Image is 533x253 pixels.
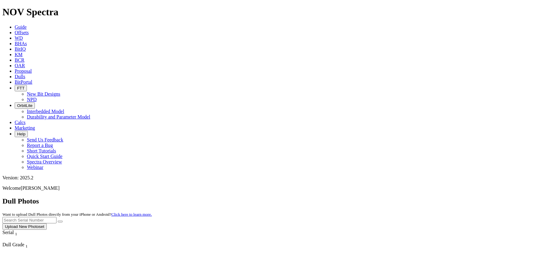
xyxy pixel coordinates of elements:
[27,114,90,119] a: Durability and Parameter Model
[27,91,60,97] a: New Bit Designs
[15,230,17,235] span: Sort None
[15,131,28,137] button: Help
[27,159,62,164] a: Spectra Overview
[2,185,531,191] p: Welcome
[27,97,37,102] a: NPD
[27,148,56,153] a: Short Tutorials
[2,242,24,247] span: Dull Grade
[15,63,25,68] a: OAR
[17,103,32,108] span: OrbitLite
[15,232,17,236] sub: 1
[15,68,32,74] a: Proposal
[2,217,57,223] input: Search Serial Number
[15,46,26,52] a: BitIQ
[15,24,27,30] a: Guide
[26,242,28,247] span: Sort None
[15,74,25,79] a: Dulls
[111,212,152,217] a: Click here to learn more.
[2,230,28,237] div: Serial Sort None
[27,109,64,114] a: Interbedded Model
[15,57,24,63] a: BCR
[15,120,26,125] a: Calcs
[15,35,23,41] a: WD
[21,185,60,191] span: [PERSON_NAME]
[17,86,24,90] span: FTT
[15,52,23,57] a: KM
[27,165,43,170] a: Webinar
[2,230,28,242] div: Sort None
[15,102,35,109] button: OrbitLite
[2,237,28,242] div: Column Menu
[15,41,27,46] a: BHAs
[2,175,531,181] div: Version: 2025.2
[2,197,531,205] h2: Dull Photos
[27,143,53,148] a: Report a Bug
[15,79,32,85] a: BitPortal
[2,242,45,249] div: Dull Grade Sort None
[15,125,35,130] a: Marketing
[2,212,152,217] small: Want to upload Dull Photos directly from your iPhone or Android?
[26,244,28,248] sub: 1
[17,132,25,136] span: Help
[2,6,531,18] h1: NOV Spectra
[2,223,47,230] button: Upload New Photoset
[15,85,27,91] button: FTT
[27,137,63,142] a: Send Us Feedback
[15,30,29,35] a: Offsets
[27,154,62,159] a: Quick Start Guide
[2,230,14,235] span: Serial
